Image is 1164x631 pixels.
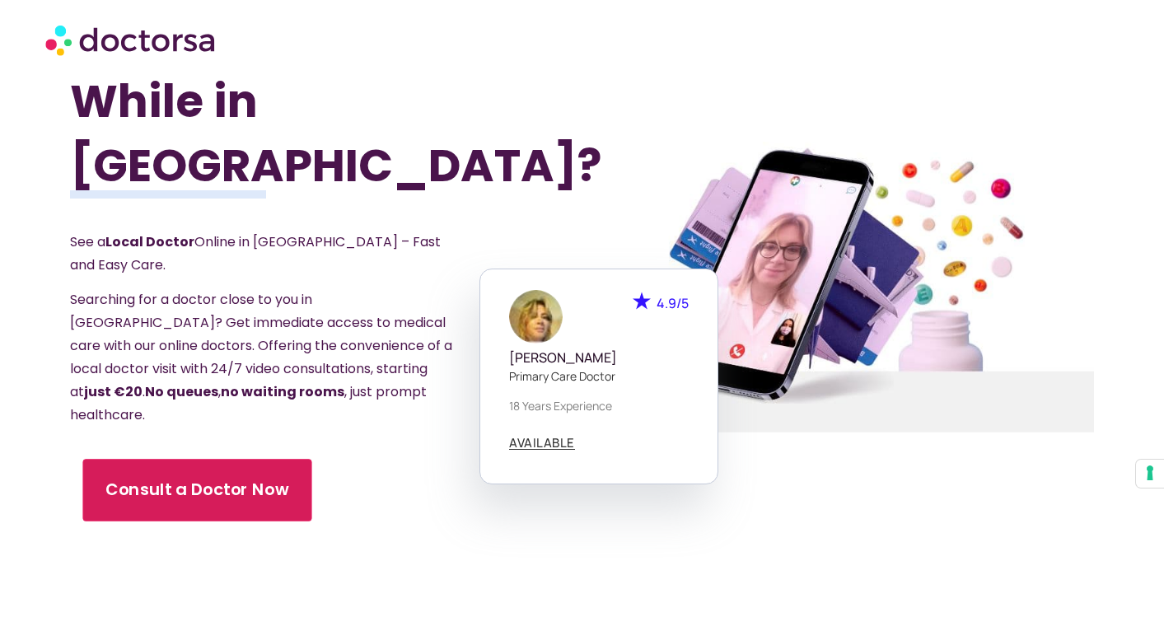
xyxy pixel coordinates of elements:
p: 18 years experience [509,397,689,414]
span: 4.9/5 [657,294,689,312]
p: Primary care doctor [509,367,689,385]
strong: just €20 [84,382,143,401]
span: AVAILABLE [509,437,575,449]
strong: No queues [145,382,218,401]
span: Consult a Doctor Now [105,478,288,502]
span: Searching for a doctor close to you in [GEOGRAPHIC_DATA]? Get immediate access to medical care wi... [70,290,452,424]
a: Consult a Doctor Now [82,459,311,521]
span: See a Online in [GEOGRAPHIC_DATA] – Fast and Easy Care. [70,232,441,274]
button: Your consent preferences for tracking technologies [1136,460,1164,488]
strong: Local Doctor [105,232,194,251]
strong: no waiting rooms [221,382,344,401]
h5: [PERSON_NAME] [509,350,689,366]
a: AVAILABLE [509,437,575,450]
